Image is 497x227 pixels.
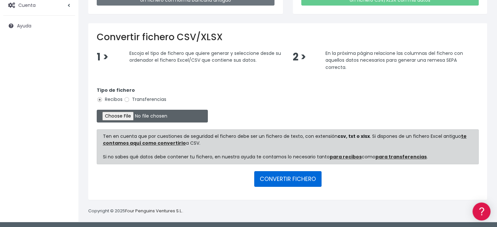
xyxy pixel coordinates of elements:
[125,208,182,214] a: Four Penguins Ventures S.L.
[7,45,124,52] div: Información general
[90,188,126,194] a: POWERED BY ENCHANT
[330,154,362,160] a: para recibos
[17,23,31,29] span: Ayuda
[7,113,124,123] a: Perfiles de empresas
[7,56,124,66] a: Información general
[97,50,108,64] span: 1 >
[97,129,479,164] div: Ten en cuenta que por cuestiones de seguridad el fichero debe ser un fichero de texto, con extens...
[7,83,124,93] a: Formatos
[97,96,123,103] label: Recibos
[124,96,166,103] label: Transferencias
[88,208,183,215] p: Copyright © 2025 .
[7,130,124,136] div: Facturación
[7,157,124,163] div: Programadores
[7,93,124,103] a: Problemas habituales
[3,19,75,33] a: Ayuda
[103,133,467,146] a: te contamos aquí como convertirlo
[338,133,370,139] strong: csv, txt o xlsx
[7,167,124,177] a: API
[7,103,124,113] a: Videotutoriales
[97,32,479,43] h2: Convertir fichero CSV/XLSX
[129,50,281,63] span: Escoja el tipo de fichero que quiere generar y seleccione desde su ordenador el fichero Excel/CSV...
[325,50,463,70] span: En la próxima página relacione las columnas del fichero con aquellos datos necesarios para genera...
[18,2,36,8] span: Cuenta
[254,171,322,187] button: CONVERTIR FICHERO
[292,50,306,64] span: 2 >
[7,140,124,150] a: General
[97,87,135,93] strong: Tipo de fichero
[7,175,124,186] button: Contáctanos
[7,72,124,78] div: Convertir ficheros
[375,154,427,160] a: para transferencias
